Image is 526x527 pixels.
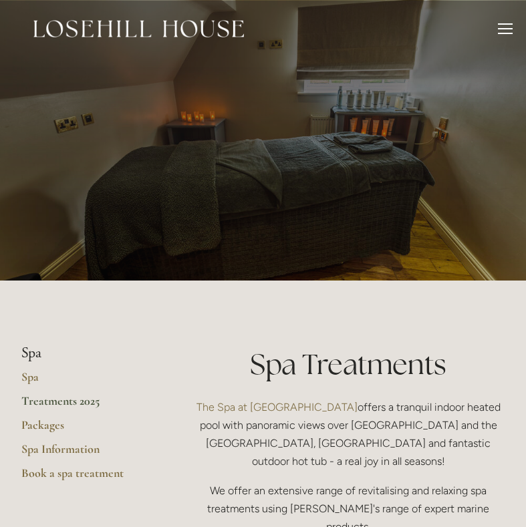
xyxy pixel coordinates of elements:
img: Losehill House [33,20,244,37]
a: The Spa at [GEOGRAPHIC_DATA] [196,401,358,413]
li: Spa [21,345,149,362]
p: offers a tranquil indoor heated pool with panoramic views over [GEOGRAPHIC_DATA] and the [GEOGRAP... [192,398,505,471]
a: Spa Information [21,442,149,466]
a: Spa [21,369,149,393]
h1: Spa Treatments [192,345,505,384]
a: Treatments 2025 [21,393,149,417]
a: Book a spa treatment [21,466,149,490]
a: Packages [21,417,149,442]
